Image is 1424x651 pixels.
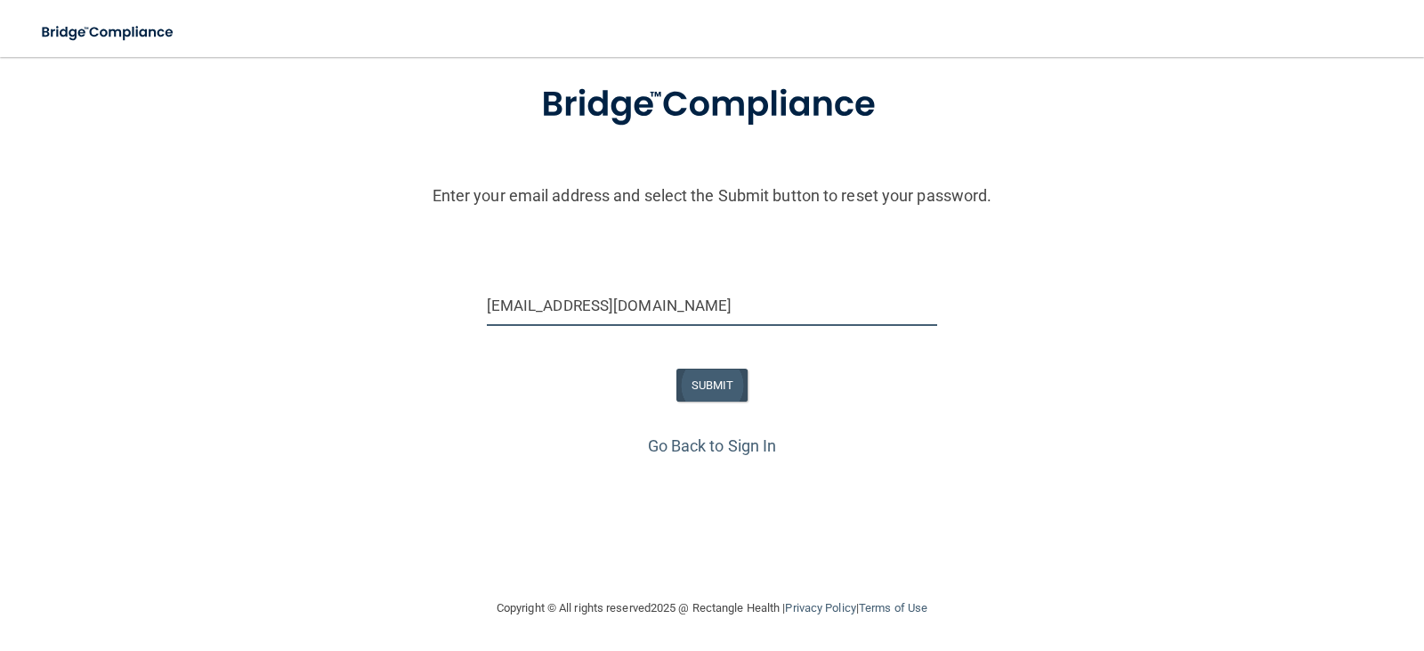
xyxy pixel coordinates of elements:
a: Terms of Use [859,601,927,614]
button: SUBMIT [676,369,748,402]
img: bridge_compliance_login_screen.278c3ca4.svg [27,14,190,51]
img: bridge_compliance_login_screen.278c3ca4.svg [505,59,919,151]
a: Go Back to Sign In [648,436,777,455]
a: Privacy Policy [785,601,855,614]
div: Copyright © All rights reserved 2025 @ Rectangle Health | | [387,580,1037,637]
input: Email [487,286,938,326]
